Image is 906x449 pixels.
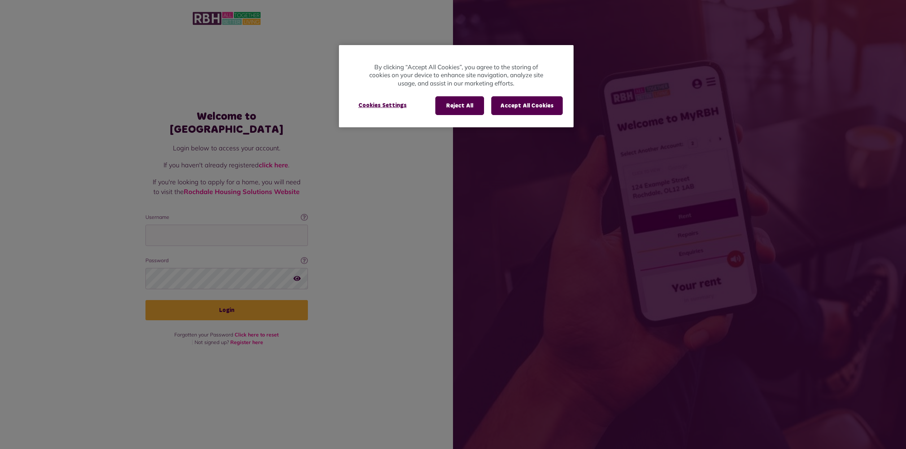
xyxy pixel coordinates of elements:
p: By clicking “Accept All Cookies”, you agree to the storing of cookies on your device to enhance s... [368,63,545,88]
div: Privacy [339,45,574,128]
button: Accept All Cookies [491,96,563,115]
button: Reject All [435,96,484,115]
div: Cookie banner [339,45,574,128]
button: Cookies Settings [350,96,415,114]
